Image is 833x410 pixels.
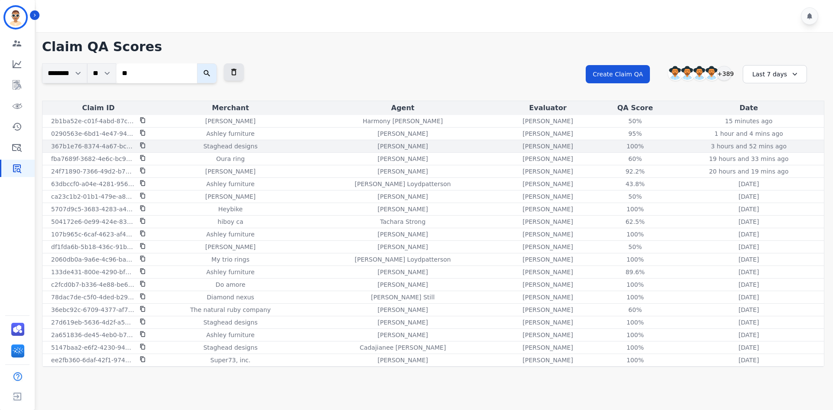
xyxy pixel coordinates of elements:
p: [PERSON_NAME] [523,230,573,239]
p: Staghead designs [203,343,258,352]
p: 15 minutes ago [725,117,772,125]
p: 2b1ba52e-c01f-4abd-87c3-e9dd36f432fa [51,117,134,125]
p: [PERSON_NAME] [523,318,573,327]
div: Last 7 days [743,65,807,83]
p: [PERSON_NAME] [523,129,573,138]
div: Agent [308,103,498,113]
p: ca23c1b2-01b1-479e-a882-a99cb13b5368 [51,192,134,201]
p: 0290563e-6bd1-4e47-94d9-9f360f41f092 [51,129,134,138]
div: 60% [616,305,655,314]
div: Date [676,103,822,113]
p: fba7689f-3682-4e6c-bc95-8bf3a058670b [51,154,134,163]
p: [PERSON_NAME] [523,205,573,213]
p: [PERSON_NAME] [377,129,428,138]
p: [PERSON_NAME] [377,268,428,276]
p: 78dac7de-c5f0-4ded-b294-367d4836b5f4 [51,293,134,302]
div: 100% [616,255,655,264]
p: [PERSON_NAME] [205,117,256,125]
p: [PERSON_NAME] [523,268,573,276]
p: c2fcd0b7-b336-4e88-be65-b56e09a4d771 [51,280,134,289]
p: Tachara Strong [380,217,426,226]
p: [DATE] [738,356,759,364]
p: Oura ring [216,154,245,163]
p: [PERSON_NAME] [377,356,428,364]
p: [PERSON_NAME] [377,205,428,213]
p: [PERSON_NAME] [523,343,573,352]
div: Claim ID [44,103,153,113]
div: 100% [616,293,655,302]
p: 367b1e76-8374-4a67-bce2-955ab19df23d [51,142,134,151]
p: [PERSON_NAME] [523,167,573,176]
div: 50% [616,192,655,201]
div: 62.5% [616,217,655,226]
p: [PERSON_NAME] [205,243,256,251]
p: 107b965c-6caf-4623-af44-c363844841a2 [51,230,134,239]
div: 100% [616,356,655,364]
p: 2060db0a-9a6e-4c96-ba5e-80516b36005e [51,255,134,264]
div: 100% [616,205,655,213]
p: Ashley furniture [206,180,254,188]
p: [PERSON_NAME] [523,356,573,364]
h1: Claim QA Scores [42,39,824,55]
p: df1fda6b-5b18-436c-91b3-23e73455cf14 [51,243,134,251]
p: [PERSON_NAME] [523,255,573,264]
p: [PERSON_NAME] [205,192,256,201]
p: Harmony [PERSON_NAME] [363,117,443,125]
p: [PERSON_NAME] [377,142,428,151]
div: QA Score [598,103,672,113]
p: 2a651836-de45-4eb0-b723-fbd27d353fee [51,331,134,339]
p: [PERSON_NAME] [523,142,573,151]
p: 3 hours and 52 mins ago [711,142,787,151]
p: 133de431-800e-4290-bf8c-09c0de36b404 [51,268,134,276]
p: 19 hours and 33 mins ago [709,154,788,163]
p: The natural ruby company [190,305,271,314]
p: 36ebc92c-6709-4377-af7c-a92b34528929 [51,305,134,314]
p: [DATE] [738,243,759,251]
p: 63dbccf0-a04e-4281-9566-3604ce78819b [51,180,134,188]
div: 100% [616,280,655,289]
p: Cadajianee [PERSON_NAME] [360,343,446,352]
p: Ashley furniture [206,331,254,339]
p: Staghead designs [203,142,258,151]
div: 100% [616,142,655,151]
p: 1 hour and 4 mins ago [715,129,783,138]
p: 5707d9c5-3683-4283-a4d4-977aa454553b [51,205,134,213]
p: Ashley furniture [206,230,254,239]
div: 100% [616,230,655,239]
p: Do amore [216,280,246,289]
p: [PERSON_NAME] [523,243,573,251]
p: [PERSON_NAME] Loydpatterson [355,255,451,264]
p: [DATE] [738,180,759,188]
p: My trio rings [211,255,249,264]
p: [PERSON_NAME] [523,293,573,302]
p: [PERSON_NAME] [377,192,428,201]
p: [DATE] [738,268,759,276]
p: 20 hours and 19 mins ago [709,167,788,176]
div: 89.6% [616,268,655,276]
p: hiboy ca [218,217,243,226]
div: +389 [717,66,731,81]
div: 95% [616,129,655,138]
p: [DATE] [738,217,759,226]
p: [DATE] [738,318,759,327]
div: Merchant [156,103,305,113]
p: [DATE] [738,280,759,289]
div: 60% [616,154,655,163]
div: Evaluator [501,103,595,113]
p: [PERSON_NAME] [377,305,428,314]
p: [PERSON_NAME] [377,331,428,339]
p: [PERSON_NAME] [523,331,573,339]
p: [PERSON_NAME] [523,192,573,201]
div: 92.2% [616,167,655,176]
p: [DATE] [738,230,759,239]
div: 50% [616,243,655,251]
button: Create Claim QA [586,65,650,83]
p: [PERSON_NAME] [377,280,428,289]
p: 5147baa2-e6f2-4230-9436-01703644e56d [51,343,134,352]
p: Ashley furniture [206,129,254,138]
p: [DATE] [738,192,759,201]
p: [PERSON_NAME] [377,167,428,176]
p: [DATE] [738,343,759,352]
p: Ashley furniture [206,268,254,276]
p: [DATE] [738,331,759,339]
